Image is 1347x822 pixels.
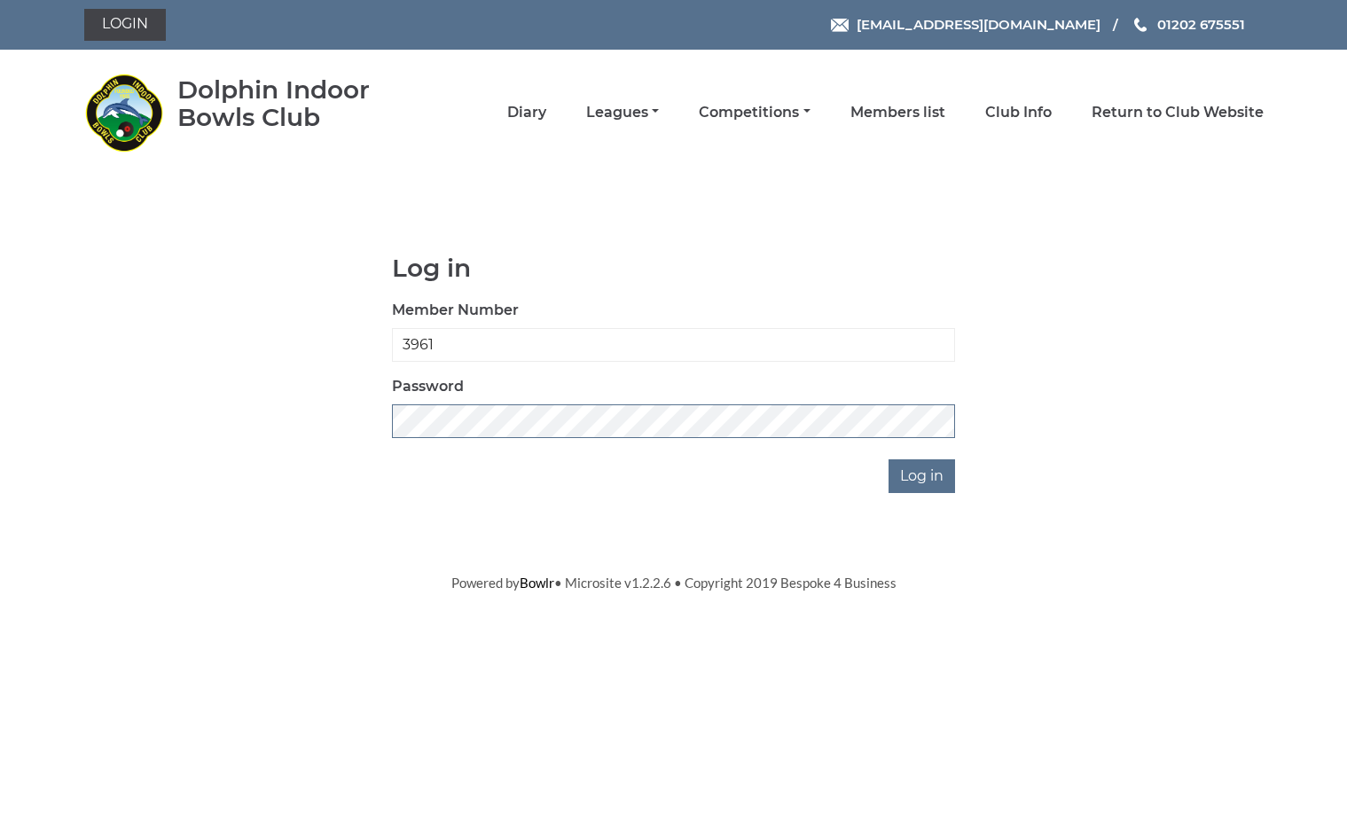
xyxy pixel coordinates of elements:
a: Diary [507,103,546,122]
a: Return to Club Website [1092,103,1264,122]
a: Phone us 01202 675551 [1132,14,1245,35]
img: Email [831,19,849,32]
span: Powered by • Microsite v1.2.2.6 • Copyright 2019 Bespoke 4 Business [451,575,897,591]
a: Leagues [586,103,659,122]
img: Phone us [1134,18,1147,32]
a: Login [84,9,166,41]
label: Password [392,376,464,397]
div: Dolphin Indoor Bowls Club [177,76,421,131]
h1: Log in [392,254,955,282]
a: Bowlr [520,575,554,591]
span: 01202 675551 [1157,16,1245,33]
a: Members list [850,103,945,122]
span: [EMAIL_ADDRESS][DOMAIN_NAME] [857,16,1100,33]
img: Dolphin Indoor Bowls Club [84,73,164,153]
a: Competitions [699,103,810,122]
a: Email [EMAIL_ADDRESS][DOMAIN_NAME] [831,14,1100,35]
input: Log in [889,459,955,493]
label: Member Number [392,300,519,321]
a: Club Info [985,103,1052,122]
